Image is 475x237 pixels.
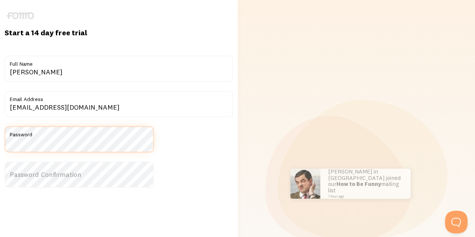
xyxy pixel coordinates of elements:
h1: Start a 14 day free trial [5,28,233,38]
label: Password Confirmation [5,162,233,188]
label: Email Address [5,91,233,104]
img: fomo-logo-gray-b99e0e8ada9f9040e2984d0d95b3b12da0074ffd48d1e5cb62ac37fc77b0b268.svg [7,12,34,19]
label: Password [5,126,233,139]
iframe: reCAPTCHA [5,197,119,226]
label: Full Name [5,56,233,68]
iframe: Help Scout Beacon - Open [445,211,467,233]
